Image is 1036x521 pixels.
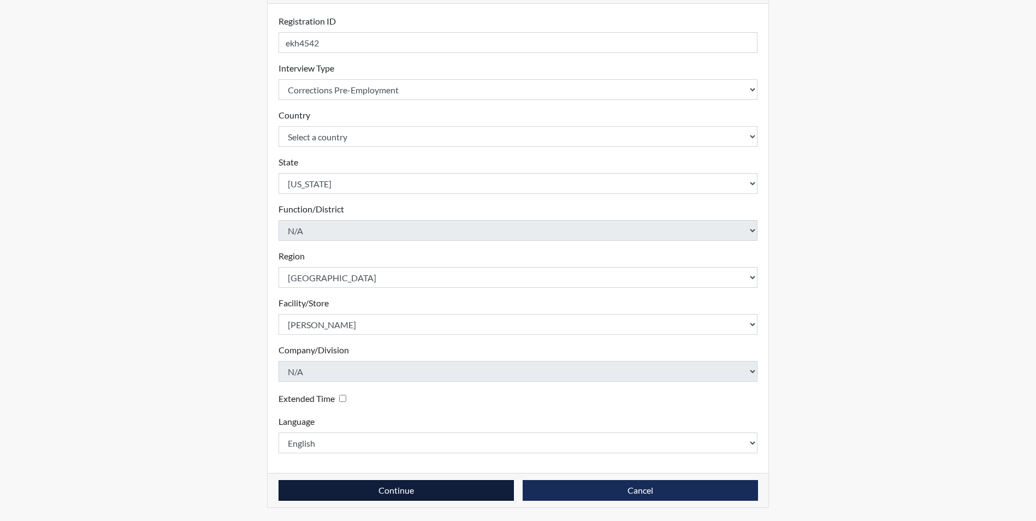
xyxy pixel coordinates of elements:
[279,250,305,263] label: Region
[279,15,336,28] label: Registration ID
[279,62,334,75] label: Interview Type
[279,109,310,122] label: Country
[279,392,335,405] label: Extended Time
[279,480,514,501] button: Continue
[279,203,344,216] label: Function/District
[279,32,758,53] input: Insert a Registration ID, which needs to be a unique alphanumeric value for each interviewee
[279,156,298,169] label: State
[523,480,758,501] button: Cancel
[279,344,349,357] label: Company/Division
[279,390,351,406] div: Checking this box will provide the interviewee with an accomodation of extra time to answer each ...
[279,415,315,428] label: Language
[279,297,329,310] label: Facility/Store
